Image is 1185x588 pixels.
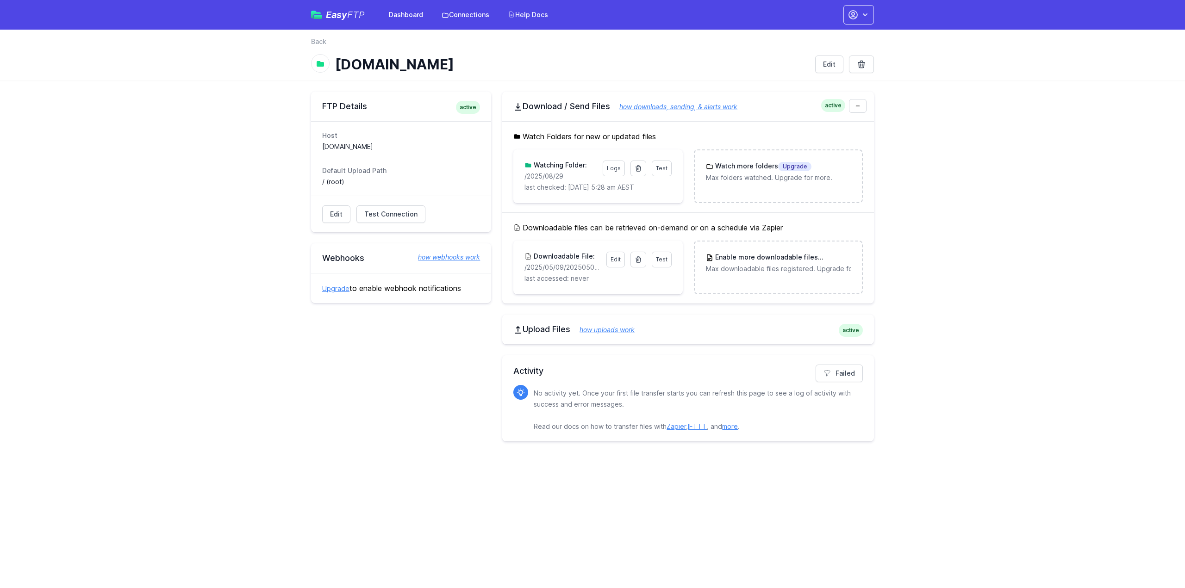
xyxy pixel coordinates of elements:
[322,166,480,175] dt: Default Upload Path
[610,103,737,111] a: how downloads, sending, & alerts work
[322,131,480,140] dt: Host
[502,6,554,23] a: Help Docs
[706,264,851,273] p: Max downloadable files registered. Upgrade for more.
[722,422,738,430] a: more
[839,324,863,337] span: active
[322,253,480,264] h2: Webhooks
[311,273,491,303] div: to enable webhook notifications
[356,205,425,223] a: Test Connection
[364,210,418,219] span: Test Connection
[821,99,845,112] span: active
[534,388,855,432] p: No activity yet. Once your first file transfer starts you can refresh this page to see a log of a...
[322,205,350,223] a: Edit
[815,56,843,73] a: Edit
[335,56,808,73] h1: [DOMAIN_NAME]
[524,172,597,181] p: /2025/08/29
[524,274,671,283] p: last accessed: never
[706,173,851,182] p: Max folders watched. Upgrade for more.
[606,252,625,267] a: Edit
[656,165,667,172] span: Test
[383,6,429,23] a: Dashboard
[532,252,595,261] h3: Downloadable File:
[695,150,862,193] a: Watch more foldersUpgrade Max folders watched. Upgrade for more.
[311,37,326,46] a: Back
[513,101,863,112] h2: Download / Send Files
[667,422,686,430] a: Zapier
[513,131,863,142] h5: Watch Folders for new or updated files
[409,253,480,262] a: how webhooks work
[456,101,480,114] span: active
[311,10,365,19] a: EasyFTP
[513,222,863,233] h5: Downloadable files can be retrieved on-demand or on a schedule via Zapier
[326,10,365,19] span: Easy
[524,183,671,192] p: last checked: [DATE] 5:28 am AEST
[322,285,349,292] a: Upgrade
[311,11,322,19] img: easyftp_logo.png
[347,9,365,20] span: FTP
[652,161,672,176] a: Test
[816,365,863,382] a: Failed
[818,253,851,262] span: Upgrade
[570,326,635,334] a: how uploads work
[311,37,874,52] nav: Breadcrumb
[695,241,862,285] a: Enable more downloadable filesUpgrade Max downloadable files registered. Upgrade for more.
[713,161,811,171] h3: Watch more folders
[778,162,811,171] span: Upgrade
[532,161,587,170] h3: Watching Folder:
[713,253,851,262] h3: Enable more downloadable files
[322,101,480,112] h2: FTP Details
[656,256,667,263] span: Test
[436,6,495,23] a: Connections
[513,324,863,335] h2: Upload Files
[652,252,672,267] a: Test
[322,177,480,186] dd: / (root)
[688,422,707,430] a: IFTTT
[513,365,863,378] h2: Activity
[322,142,480,151] dd: [DOMAIN_NAME]
[603,161,625,176] a: Logs
[524,263,600,272] p: /2025/05/09/20250509171559_inbound_0422652309_0756011820.mp3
